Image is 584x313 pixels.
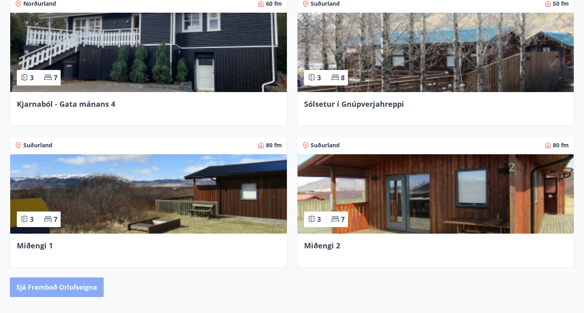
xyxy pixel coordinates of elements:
[54,215,57,224] span: 7
[311,141,340,149] span: Suðurland
[17,99,115,109] span: Kjarnaból - Gata mánans 4
[298,154,574,234] img: Paella dish
[304,99,404,109] span: Sólsetur í Gnúpverjahreppi
[304,241,340,250] span: Miðengi 2
[54,73,57,82] span: 7
[266,141,282,149] span: 80 fm
[341,73,345,82] span: 8
[553,141,569,149] span: 80 fm
[298,13,574,92] img: Paella dish
[10,154,287,234] img: Paella dish
[317,73,321,82] span: 3
[341,215,345,224] span: 7
[30,73,34,82] span: 3
[317,215,321,224] span: 3
[23,141,52,149] span: Suðurland
[17,241,53,250] span: Miðengi 1
[30,215,34,224] span: 3
[10,277,104,297] button: Sjá framboð orlofseigna
[10,13,287,92] img: Paella dish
